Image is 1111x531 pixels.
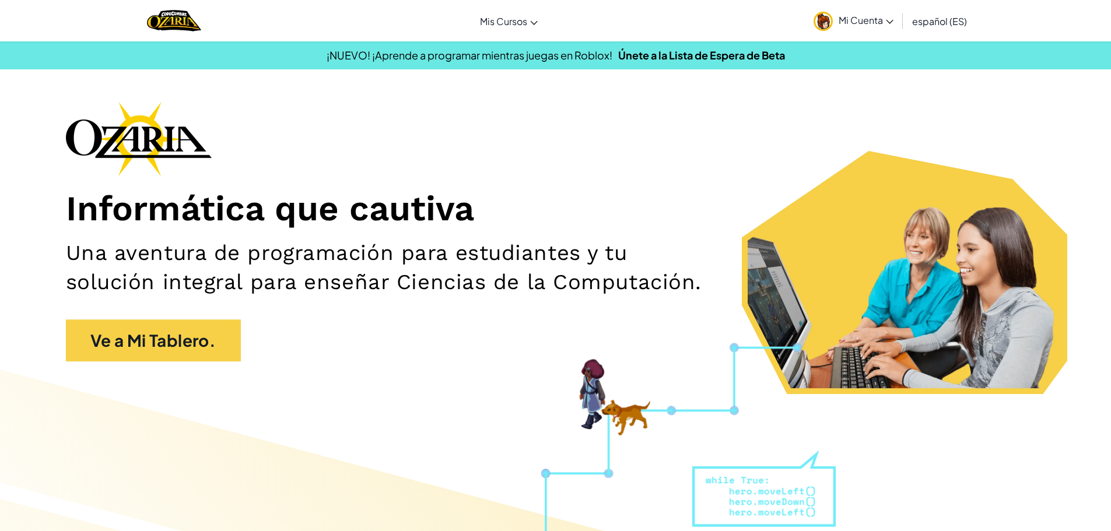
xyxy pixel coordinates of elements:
a: Ozaria by CodeCombat logo [147,9,201,33]
img: Ozaria branding logo [66,101,212,176]
a: español (ES) [906,5,973,37]
a: Mi Cuenta [808,2,899,39]
span: ¡NUEVO! ¡Aprende a programar mientras juegas en Roblox! [327,48,612,62]
a: Mis Cursos [474,5,544,37]
span: Mis Cursos [480,15,527,27]
span: Mi Cuenta [839,14,893,26]
img: Home [147,9,201,33]
a: Únete a la Lista de Espera de Beta [618,48,785,62]
a: Ve a Mi Tablero. [66,319,241,361]
img: avatar [814,12,833,31]
span: español (ES) [912,15,967,27]
h1: Informática que cautiva [66,188,1046,230]
h2: Una aventura de programación para estudiantes y tu solución integral para enseñar Ciencias de la ... [66,238,723,296]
